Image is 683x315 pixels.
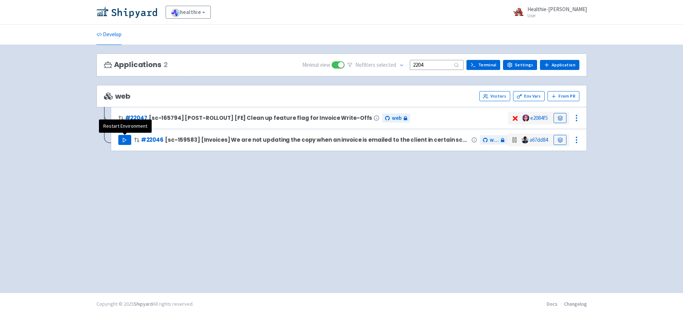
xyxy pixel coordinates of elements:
span: [sc-165794] [POST-ROLLOUT] [FE] Clean up feature flag for Invoice Write-Offs [149,115,372,121]
button: From PR [547,91,579,101]
span: selected [376,61,396,68]
a: Settings [503,60,537,70]
a: Visitors [479,91,510,101]
a: a67dd84 [530,136,548,143]
a: Healthie-[PERSON_NAME] User [509,6,587,18]
a: e2084f5 [530,114,548,121]
a: Terminal [466,60,500,70]
span: Minimal view [302,61,330,69]
a: healthie [166,6,211,19]
span: [sc-159583] [Invoices] We are not updating the copy when an invoice is emailed to the client in c... [165,137,470,143]
a: Develop [96,25,122,45]
div: Copyright © 2025 All rights reserved. [96,300,194,308]
span: web [104,92,131,100]
a: web [382,113,410,123]
a: Docs [547,301,558,307]
span: Healthie-[PERSON_NAME] [527,6,587,13]
span: 2 [163,61,168,69]
a: #22046 [141,136,163,144]
a: Changelog [564,301,587,307]
a: web [480,135,507,145]
input: Search... [410,60,464,70]
a: Application [540,60,579,70]
span: web [392,114,402,122]
button: Play [118,135,131,145]
span: web [490,136,499,144]
a: Env Vars [513,91,545,101]
img: Shipyard logo [96,6,157,18]
small: User [527,13,587,18]
a: Shipyard [134,301,153,307]
h3: Applications [104,61,168,69]
span: No filter s [355,61,396,69]
a: #22047 [125,114,147,122]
